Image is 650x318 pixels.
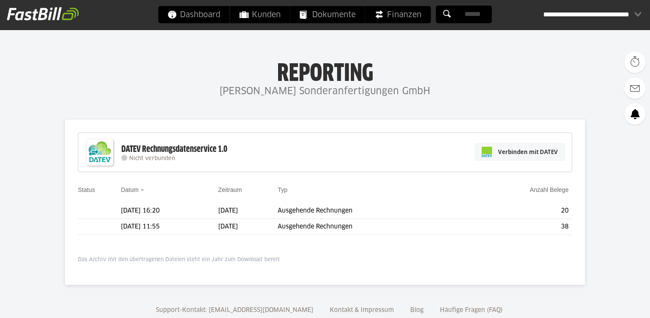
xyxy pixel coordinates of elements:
a: Zeitraum [218,186,242,193]
td: 20 [466,203,572,219]
div: DATEV Rechnungsdatenservice 1.0 [121,144,227,155]
span: Dokumente [300,6,356,23]
a: Datum [121,186,139,193]
a: Kontakt & Impressum [327,307,397,313]
td: [DATE] [218,203,278,219]
img: sort_desc.gif [140,189,146,191]
a: Blog [407,307,427,313]
td: [DATE] 16:20 [121,203,218,219]
a: Kunden [230,6,290,23]
span: Verbinden mit DATEV [498,148,558,156]
img: DATEV-Datenservice Logo [83,135,117,170]
iframe: Öffnet ein Widget, in dem Sie weitere Informationen finden [583,292,641,314]
a: Anzahl Belege [530,186,569,193]
td: [DATE] [218,219,278,235]
td: [DATE] 11:55 [121,219,218,235]
span: Kunden [240,6,281,23]
span: Finanzen [375,6,421,23]
img: pi-datev-logo-farbig-24.svg [482,147,492,157]
a: Dokumente [291,6,365,23]
a: Status [78,186,95,193]
a: Verbinden mit DATEV [474,143,565,161]
td: 38 [466,219,572,235]
td: Ausgehende Rechnungen [278,203,466,219]
a: Häufige Fragen (FAQ) [437,307,506,313]
td: Ausgehende Rechnungen [278,219,466,235]
h1: Reporting [86,61,564,83]
p: Das Archiv mit den übertragenen Dateien steht ein Jahr zum Download bereit [78,256,572,263]
a: Finanzen [365,6,431,23]
img: fastbill_logo_white.png [7,7,79,21]
span: Dashboard [168,6,220,23]
a: Dashboard [158,6,230,23]
a: Support-Kontakt: [EMAIL_ADDRESS][DOMAIN_NAME] [153,307,316,313]
span: Nicht verbunden [129,156,175,161]
a: Typ [278,186,288,193]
